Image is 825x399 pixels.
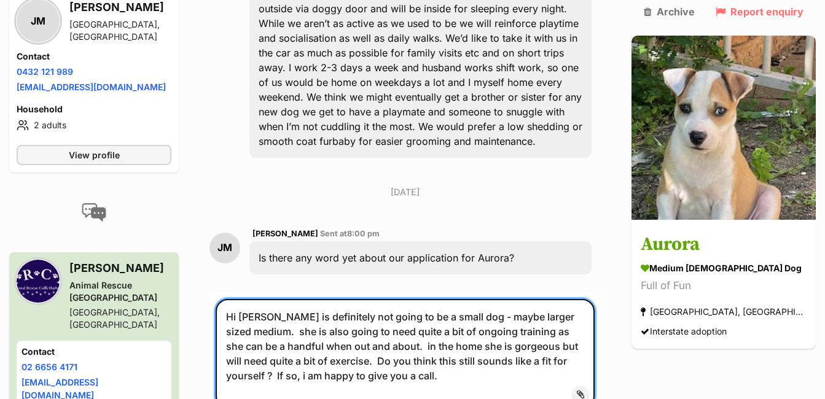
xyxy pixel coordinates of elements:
h3: [PERSON_NAME] [69,260,171,277]
img: conversation-icon-4a6f8262b818ee0b60e3300018af0b2d0b884aa5de6e9bcb8d3d4eeb1a70a7c4.svg [82,204,106,222]
div: [GEOGRAPHIC_DATA], [GEOGRAPHIC_DATA] [69,307,171,331]
a: Archive [644,6,695,17]
img: Aurora [631,36,816,220]
span: View profile [69,149,120,162]
a: 0432 121 989 [17,67,73,77]
div: medium [DEMOGRAPHIC_DATA] Dog [641,262,807,275]
a: 02 6656 4171 [22,362,77,373]
p: [DATE] [209,185,601,198]
a: View profile [17,145,171,166]
h4: Contact [17,51,171,63]
span: [PERSON_NAME] [252,229,318,238]
div: Animal Rescue [GEOGRAPHIC_DATA] [69,280,171,304]
span: Sent at [320,229,380,238]
img: Animal Rescue Coffs Harbour profile pic [17,260,60,303]
div: Full of Fun [641,278,807,295]
h4: Household [17,104,171,116]
a: Aurora medium [DEMOGRAPHIC_DATA] Dog Full of Fun [GEOGRAPHIC_DATA], [GEOGRAPHIC_DATA] Interstate ... [631,222,816,349]
span: 8:00 pm [347,229,380,238]
h3: Aurora [641,231,807,259]
div: Is there any word yet about our application for Aurora? [249,241,592,274]
div: JM [209,233,240,263]
div: [GEOGRAPHIC_DATA], [GEOGRAPHIC_DATA] [69,19,171,44]
div: [GEOGRAPHIC_DATA], [GEOGRAPHIC_DATA] [641,304,807,320]
li: 2 adults [17,118,171,133]
div: Interstate adoption [641,323,727,340]
h4: Contact [22,346,166,358]
a: Report enquiry [716,6,803,17]
a: [EMAIL_ADDRESS][DOMAIN_NAME] [17,82,166,93]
